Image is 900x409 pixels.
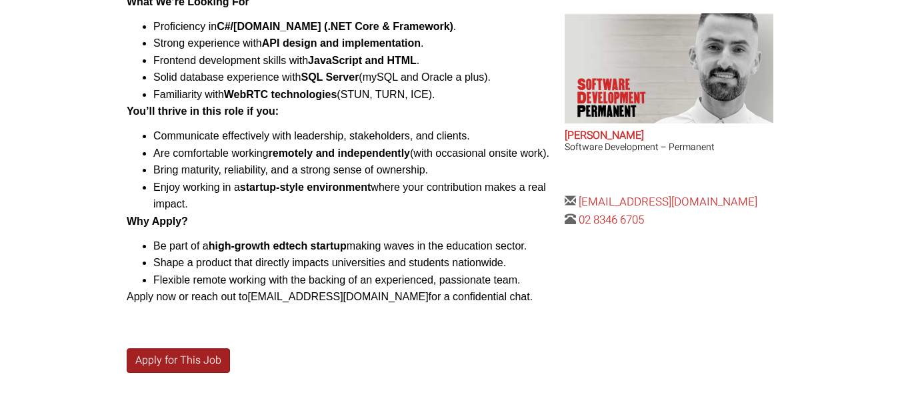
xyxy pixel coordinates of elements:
strong: API design and implementation [262,37,421,49]
span: You’ll thrive in this role if you: [127,105,279,117]
span: Permanent [577,105,680,118]
strong: WebRTC technologies [224,89,337,100]
strong: remotely and independently [269,147,410,159]
span: Bring maturity, reliability, and a strong sense of ownership. [153,164,428,175]
span: Communicate effectively with leadership, stakeholders, and clients. [153,130,470,141]
span: Frontend development skills with . [153,55,419,66]
strong: JavaScript and HTML [308,55,417,66]
strong: startup-style environment [240,181,371,193]
strong: SQL Server [301,71,359,83]
span: Why Apply? [127,216,188,227]
span: Familiarity with (STUN, TURN, ICE). [153,89,435,100]
p: Software Development [577,78,680,118]
span: Proficiency in . [153,21,456,32]
span: Solid database experience with (mySQL and Oracle a plus). [153,71,491,83]
span: Are comfortable working (with occasional onsite work). [153,147,549,159]
a: Apply for This Job [127,348,230,373]
strong: C#/[DOMAIN_NAME] (.NET Core & Framework) [217,21,453,32]
a: 02 8346 6705 [579,212,644,228]
span: Enjoy working in a where your contribution makes a real impact. [153,181,546,210]
h2: [PERSON_NAME] [565,130,773,142]
h3: Software Development – Permanent [565,142,773,152]
span: Flexible remote working with the backing of an experienced, passionate team. [153,274,521,286]
span: Strong experience with . [153,37,423,49]
span: Be part of a making waves in the education sector. [153,240,527,252]
strong: high-growth edtech startup [209,240,347,252]
img: Liam Cox does Software Development Permanent [645,13,773,123]
span: Shape a product that directly impacts universities and students nationwide. [153,257,506,268]
span: Apply now or reach out to [EMAIL_ADDRESS][DOMAIN_NAME] for a confidential chat. [127,291,533,302]
a: [EMAIL_ADDRESS][DOMAIN_NAME] [579,193,757,210]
